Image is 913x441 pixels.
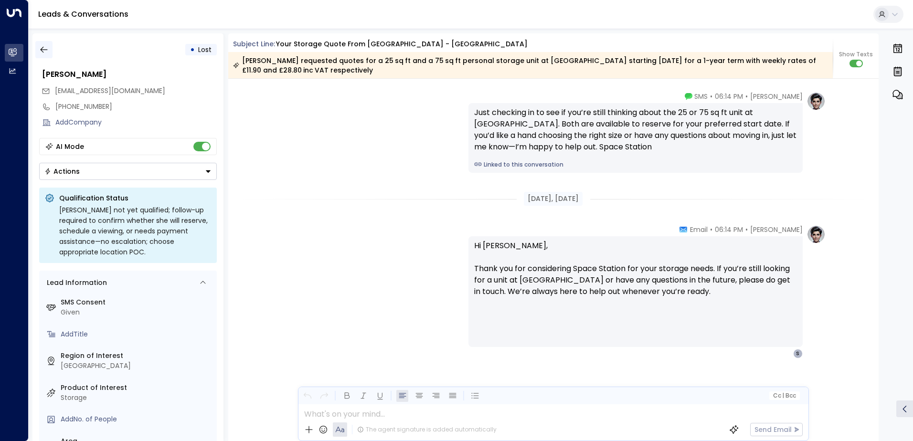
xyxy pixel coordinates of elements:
[190,41,195,58] div: •
[61,329,213,339] div: AddTitle
[61,393,213,403] div: Storage
[55,86,165,96] span: shannongandy39@gmail.com
[750,92,803,101] span: [PERSON_NAME]
[301,390,313,402] button: Undo
[750,225,803,234] span: [PERSON_NAME]
[474,240,797,309] p: Hi [PERSON_NAME], Thank you for considering Space Station for your storage needs. If you’re still...
[474,107,797,153] div: Just checking in to see if you’re still thinking about the 25 or 75 sq ft unit at [GEOGRAPHIC_DAT...
[694,92,708,101] span: SMS
[318,390,330,402] button: Redo
[807,225,826,244] img: profile-logo.png
[198,45,212,54] span: Lost
[55,86,165,95] span: [EMAIL_ADDRESS][DOMAIN_NAME]
[782,392,784,399] span: |
[55,117,217,127] div: AddCompany
[807,92,826,111] img: profile-logo.png
[233,39,275,49] span: Subject Line:
[745,225,748,234] span: •
[61,414,213,424] div: AddNo. of People
[474,160,797,169] a: Linked to this conversation
[276,39,528,49] div: Your storage quote from [GEOGRAPHIC_DATA] - [GEOGRAPHIC_DATA]
[42,69,217,80] div: [PERSON_NAME]
[59,205,211,257] div: [PERSON_NAME] not yet qualified; follow-up required to confirm whether she will reserve, schedule...
[793,349,803,358] div: S
[56,142,84,151] div: AI Mode
[710,225,712,234] span: •
[715,225,743,234] span: 06:14 PM
[39,163,217,180] button: Actions
[55,102,217,112] div: [PHONE_NUMBER]
[690,225,708,234] span: Email
[59,193,211,203] p: Qualification Status
[769,391,799,400] button: Cc|Bcc
[61,297,213,307] label: SMS Consent
[710,92,712,101] span: •
[61,361,213,371] div: [GEOGRAPHIC_DATA]
[745,92,748,101] span: •
[839,50,873,59] span: Show Texts
[357,425,497,434] div: The agent signature is added automatically
[61,383,213,393] label: Product of Interest
[38,9,128,20] a: Leads & Conversations
[39,163,217,180] div: Button group with a nested menu
[524,192,583,206] div: [DATE], [DATE]
[233,56,828,75] div: [PERSON_NAME] requested quotes for a 25 sq ft and a 75 sq ft personal storage unit at [GEOGRAPHIC...
[61,307,213,317] div: Given
[773,392,796,399] span: Cc Bcc
[61,351,213,361] label: Region of Interest
[715,92,743,101] span: 06:14 PM
[44,167,80,176] div: Actions
[43,278,107,288] div: Lead Information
